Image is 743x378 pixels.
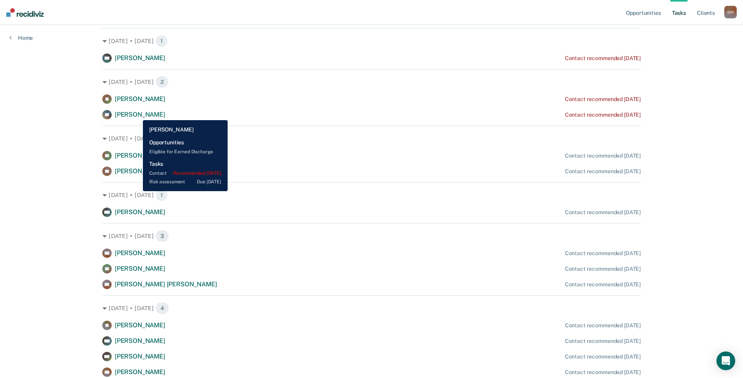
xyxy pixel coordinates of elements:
div: Contact recommended [DATE] [565,209,641,216]
div: Contact recommended [DATE] [565,322,641,329]
span: 2 [155,132,169,145]
img: Recidiviz [6,8,44,17]
span: 3 [155,230,169,242]
div: Contact recommended [DATE] [565,168,641,175]
span: [PERSON_NAME] [115,208,165,216]
div: Contact recommended [DATE] [565,338,641,344]
div: Open Intercom Messenger [716,351,735,370]
span: [PERSON_NAME] [115,321,165,329]
span: [PERSON_NAME] [PERSON_NAME] [115,280,217,288]
span: [PERSON_NAME] [115,353,165,360]
span: [PERSON_NAME] [115,54,165,62]
div: Contact recommended [DATE] [565,266,641,272]
div: Contact recommended [DATE] [565,353,641,360]
div: Contact recommended [DATE] [565,153,641,159]
div: Contact recommended [DATE] [565,112,641,118]
div: Contact recommended [DATE] [565,281,641,288]
div: Contact recommended [DATE] [565,369,641,376]
div: [DATE] • [DATE] 1 [102,35,641,47]
span: [PERSON_NAME] [115,95,165,103]
span: [PERSON_NAME] [115,337,165,344]
div: [DATE] • [DATE] 2 [102,76,641,88]
span: [PERSON_NAME] Stocking [115,167,192,175]
span: [PERSON_NAME] [115,152,165,159]
span: 1 [155,35,168,47]
span: 1 [155,189,168,201]
div: O H [724,6,737,18]
span: 4 [155,302,169,314]
a: Home [9,34,33,41]
span: [PERSON_NAME] [115,368,165,376]
span: [PERSON_NAME] [115,111,165,118]
button: OH [724,6,737,18]
div: Contact recommended [DATE] [565,250,641,257]
div: [DATE] • [DATE] 1 [102,189,641,201]
div: [DATE] • [DATE] 2 [102,132,641,145]
span: [PERSON_NAME] [115,265,165,272]
div: Contact recommended [DATE] [565,96,641,103]
div: [DATE] • [DATE] 3 [102,230,641,242]
div: Contact recommended [DATE] [565,55,641,62]
span: 2 [155,76,169,88]
div: [DATE] • [DATE] 4 [102,302,641,314]
span: [PERSON_NAME] [115,249,165,257]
